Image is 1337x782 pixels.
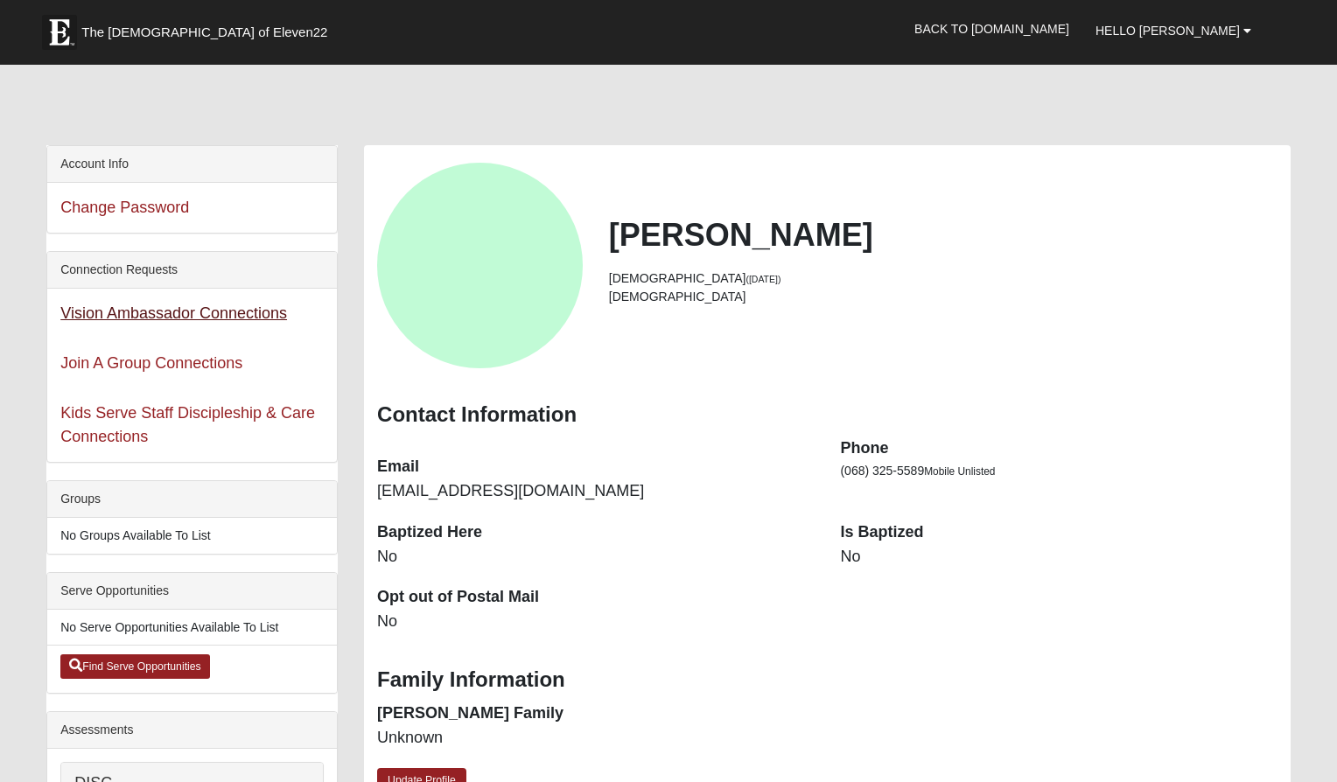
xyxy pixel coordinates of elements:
[33,6,383,50] a: The [DEMOGRAPHIC_DATA] of Eleven22
[377,480,814,503] dd: [EMAIL_ADDRESS][DOMAIN_NAME]
[377,586,814,609] dt: Opt out of Postal Mail
[377,667,1277,693] h3: Family Information
[47,481,337,518] div: Groups
[924,465,995,478] span: Mobile Unlisted
[81,24,327,41] span: The [DEMOGRAPHIC_DATA] of Eleven22
[377,611,814,633] dd: No
[1095,24,1240,38] span: Hello [PERSON_NAME]
[47,712,337,749] div: Assessments
[901,7,1082,51] a: Back to [DOMAIN_NAME]
[42,15,77,50] img: Eleven22 logo
[377,456,814,478] dt: Email
[47,518,337,554] li: No Groups Available To List
[609,216,1277,254] h2: [PERSON_NAME]
[60,404,315,445] a: Kids Serve Staff Discipleship & Care Connections
[377,702,814,725] dt: [PERSON_NAME] Family
[60,354,242,372] a: Join A Group Connections
[609,288,1277,306] li: [DEMOGRAPHIC_DATA]
[1082,9,1264,52] a: Hello [PERSON_NAME]
[377,727,814,750] dd: Unknown
[377,546,814,569] dd: No
[60,654,210,679] a: Find Serve Opportunities
[47,146,337,183] div: Account Info
[377,402,1277,428] h3: Contact Information
[840,437,1277,460] dt: Phone
[377,163,583,368] a: View Fullsize Photo
[745,274,780,284] small: ([DATE])
[60,304,287,322] a: Vision Ambassador Connections
[377,521,814,544] dt: Baptized Here
[609,269,1277,288] li: [DEMOGRAPHIC_DATA]
[47,573,337,610] div: Serve Opportunities
[47,610,337,646] li: No Serve Opportunities Available To List
[840,546,1277,569] dd: No
[60,199,189,216] a: Change Password
[47,252,337,289] div: Connection Requests
[840,462,1277,480] li: (068) 325-5589
[840,521,1277,544] dt: Is Baptized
